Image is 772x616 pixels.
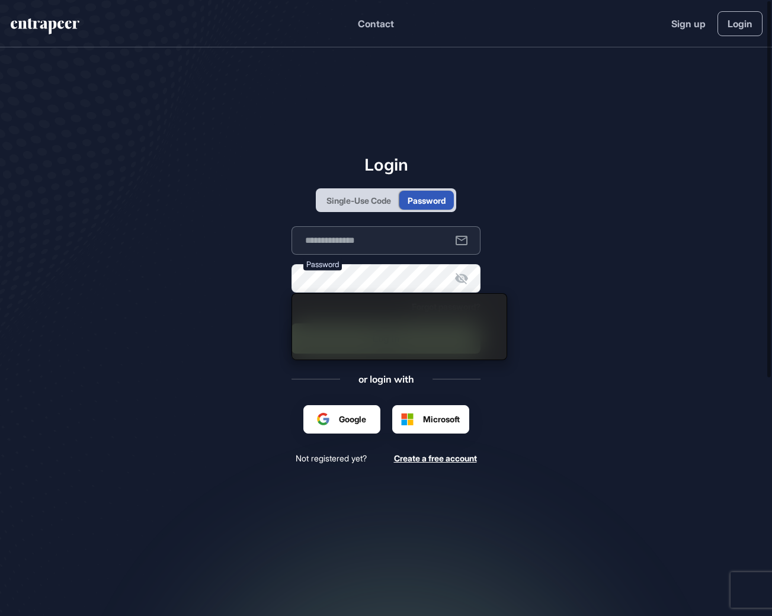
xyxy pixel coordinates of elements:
[671,17,706,31] a: Sign up
[358,16,394,31] button: Contact
[408,194,446,207] div: Password
[358,373,414,386] div: or login with
[296,453,367,464] span: Not registered yet?
[394,453,477,463] span: Create a free account
[9,18,81,38] a: entrapeer-logo
[291,155,481,175] h1: Login
[303,258,342,271] label: Password
[394,453,477,464] a: Create a free account
[423,413,460,425] span: Microsoft
[717,11,763,36] a: Login
[326,194,391,207] div: Single-Use Code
